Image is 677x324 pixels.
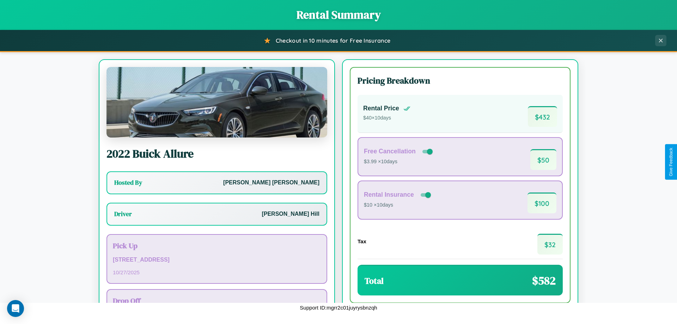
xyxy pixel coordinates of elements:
h4: Rental Price [363,105,399,112]
span: $ 50 [530,149,556,170]
span: $ 32 [537,234,563,255]
img: Buick Allure [106,67,327,137]
span: $ 582 [532,273,556,288]
h4: Rental Insurance [364,191,414,198]
span: Checkout in 10 minutes for Free Insurance [276,37,390,44]
h3: Driver [114,210,132,218]
div: Give Feedback [669,148,673,176]
p: [PERSON_NAME] [PERSON_NAME] [223,178,319,188]
h3: Pricing Breakdown [358,75,563,86]
p: 10 / 27 / 2025 [113,268,321,277]
h4: Tax [358,238,366,244]
span: $ 100 [527,192,556,213]
h4: Free Cancellation [364,148,416,155]
h2: 2022 Buick Allure [106,146,327,161]
h3: Drop Off [113,295,321,306]
span: $ 432 [528,106,557,127]
h3: Pick Up [113,240,321,251]
p: $10 × 10 days [364,201,432,210]
p: Support ID: mgrr2c01juyrysbnzqh [300,303,377,312]
h3: Total [365,275,384,287]
h1: Rental Summary [7,7,670,23]
p: [PERSON_NAME] Hill [262,209,319,219]
p: $3.99 × 10 days [364,157,434,166]
p: $ 40 × 10 days [363,114,410,123]
div: Open Intercom Messenger [7,300,24,317]
h3: Hosted By [114,178,142,187]
p: [STREET_ADDRESS] [113,255,321,265]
